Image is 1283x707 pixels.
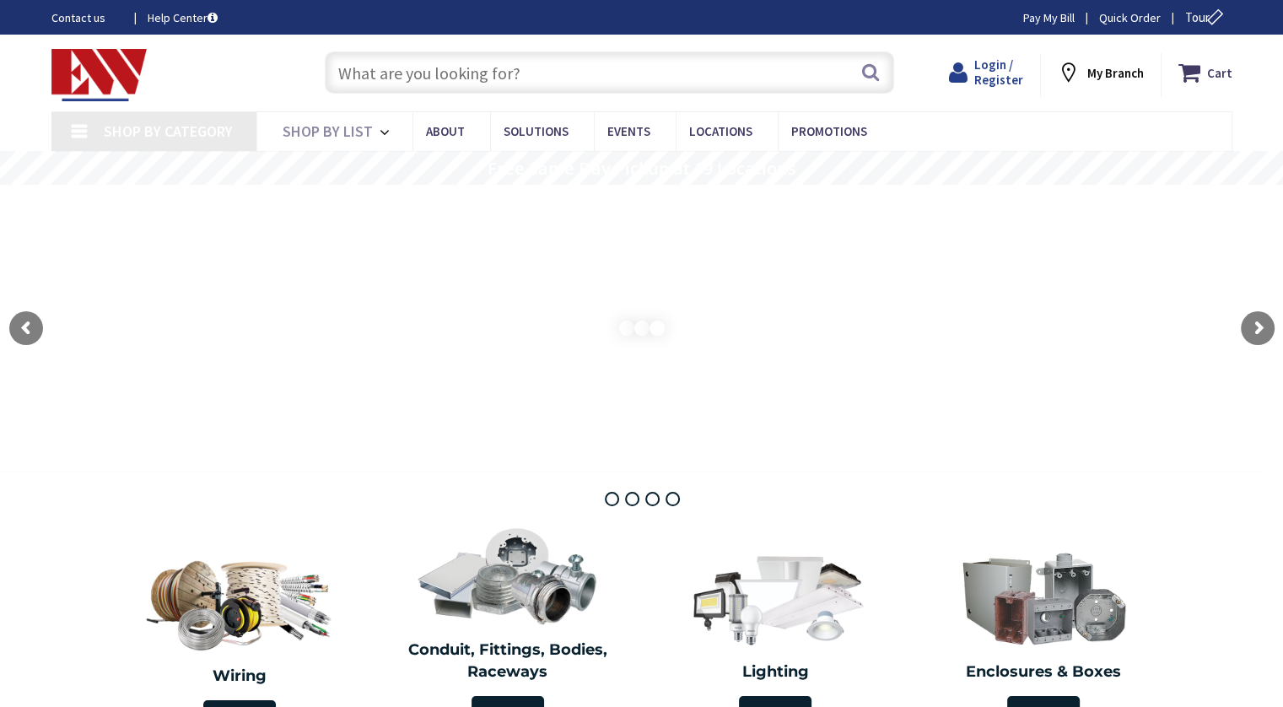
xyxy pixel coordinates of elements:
[504,123,569,139] span: Solutions
[1207,57,1232,88] strong: Cart
[148,9,218,26] a: Help Center
[974,57,1023,88] span: Login / Register
[51,9,121,26] a: Contact us
[386,640,629,683] h2: Conduit, Fittings, Bodies, Raceways
[689,123,752,139] span: Locations
[51,49,148,101] img: Electrical Wholesalers, Inc.
[1099,9,1161,26] a: Quick Order
[791,123,867,139] span: Promotions
[922,661,1165,683] h2: Enclosures & Boxes
[488,159,796,178] rs-layer: Free Same Day Pickup at 19 Locations
[115,666,366,688] h2: Wiring
[655,661,898,683] h2: Lighting
[1087,65,1144,81] strong: My Branch
[104,121,233,141] span: Shop By Category
[1178,57,1232,88] a: Cart
[607,123,650,139] span: Events
[283,121,373,141] span: Shop By List
[949,57,1023,88] a: Login / Register
[1185,9,1228,25] span: Tour
[1057,57,1144,88] div: My Branch
[1023,9,1075,26] a: Pay My Bill
[325,51,894,94] input: What are you looking for?
[426,123,465,139] span: About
